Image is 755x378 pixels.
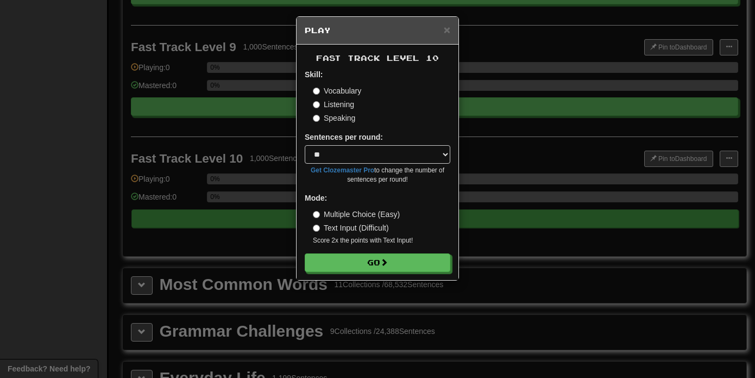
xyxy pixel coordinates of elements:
span: × [444,23,450,36]
label: Sentences per round: [305,132,383,142]
button: Go [305,253,450,272]
input: Listening [313,101,320,108]
label: Listening [313,99,354,110]
small: Score 2x the points with Text Input ! [313,236,450,245]
input: Vocabulary [313,88,320,95]
input: Text Input (Difficult) [313,225,320,232]
strong: Skill: [305,70,323,79]
strong: Mode: [305,194,327,202]
h5: Play [305,25,450,36]
span: Fast Track Level 10 [316,53,439,63]
label: Speaking [313,113,355,123]
a: Get Clozemaster Pro [311,166,374,174]
button: Close [444,24,450,35]
label: Vocabulary [313,85,361,96]
small: to change the number of sentences per round! [305,166,450,184]
input: Speaking [313,115,320,122]
input: Multiple Choice (Easy) [313,211,320,218]
label: Text Input (Difficult) [313,222,389,233]
label: Multiple Choice (Easy) [313,209,400,220]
